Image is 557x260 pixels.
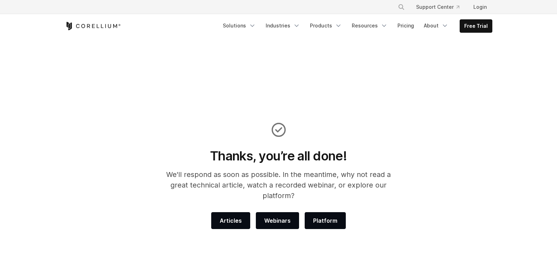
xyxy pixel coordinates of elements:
a: About [420,19,453,32]
p: We'll respond as soon as possible. In the meantime, why not read a great technical article, watch... [157,169,400,201]
a: Resources [348,19,392,32]
span: Articles [220,216,242,225]
a: Support Center [410,1,465,13]
a: Webinars [256,212,299,229]
a: Industries [261,19,304,32]
span: Webinars [264,216,291,225]
h1: Thanks, you’re all done! [157,148,400,164]
div: Navigation Menu [389,1,492,13]
a: Articles [211,212,250,229]
a: Free Trial [460,20,492,32]
a: Pricing [393,19,418,32]
a: Corellium Home [65,22,121,30]
div: Navigation Menu [219,19,492,33]
a: Platform [305,212,346,229]
button: Search [395,1,408,13]
a: Solutions [219,19,260,32]
a: Login [468,1,492,13]
a: Products [306,19,346,32]
span: Platform [313,216,337,225]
